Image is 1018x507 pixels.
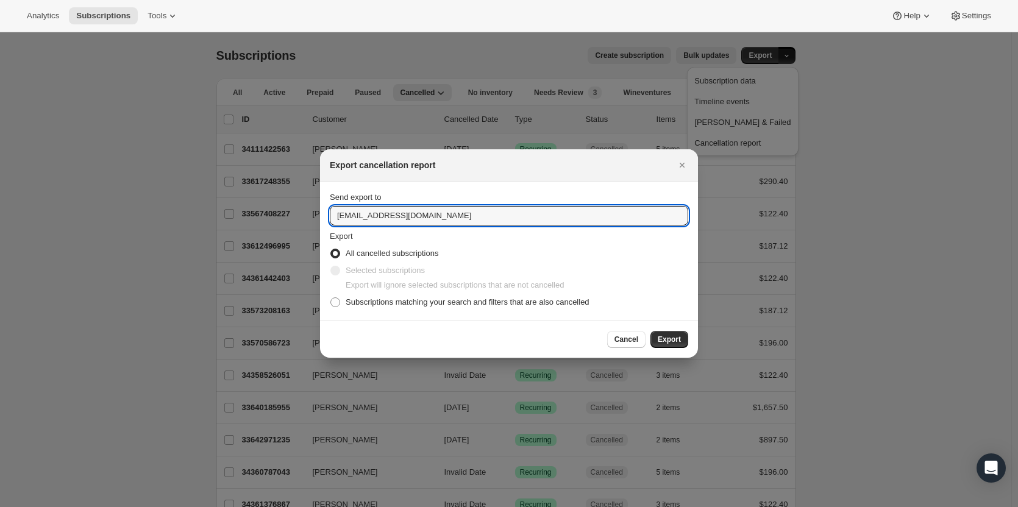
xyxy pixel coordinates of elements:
span: Selected subscriptions [346,266,425,275]
span: Export will ignore selected subscriptions that are not cancelled [346,280,564,289]
span: All cancelled subscriptions [346,249,438,258]
span: Subscriptions [76,11,130,21]
button: Subscriptions [69,7,138,24]
button: Export [650,331,688,348]
button: Close [674,157,691,174]
button: Settings [942,7,998,24]
span: Help [903,11,920,21]
span: Cancel [614,335,638,344]
span: Export [330,232,353,241]
div: Open Intercom Messenger [977,453,1006,483]
button: Analytics [20,7,66,24]
button: Cancel [607,331,646,348]
button: Help [884,7,939,24]
span: Settings [962,11,991,21]
span: Analytics [27,11,59,21]
span: Tools [148,11,166,21]
span: Send export to [330,193,382,202]
h2: Export cancellation report [330,159,435,171]
span: Export [658,335,681,344]
span: Subscriptions matching your search and filters that are also cancelled [346,297,589,307]
button: Tools [140,7,186,24]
